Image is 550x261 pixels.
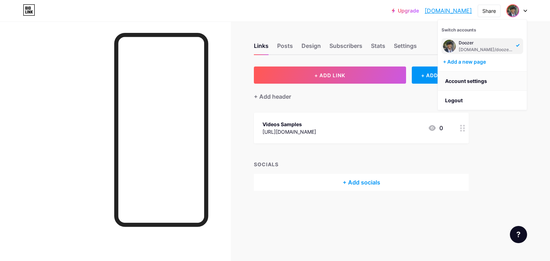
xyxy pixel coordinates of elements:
[254,41,269,54] div: Links
[482,7,496,15] div: Share
[262,128,316,136] div: [URL][DOMAIN_NAME]
[394,41,417,54] div: Settings
[459,47,514,53] div: [DOMAIN_NAME]/doozerstudios
[277,41,293,54] div: Posts
[459,40,514,46] div: Doozer
[392,8,419,14] a: Upgrade
[329,41,362,54] div: Subscribers
[428,124,443,132] div: 0
[254,174,469,191] div: + Add socials
[507,5,518,16] img: Doozer Studios
[438,91,527,110] li: Logout
[443,58,523,65] div: + Add a new page
[254,92,291,101] div: + Add header
[442,27,476,33] span: Switch accounts
[254,161,469,168] div: SOCIALS
[425,6,472,15] a: [DOMAIN_NAME]
[301,41,321,54] div: Design
[412,67,469,84] div: + ADD EMBED
[371,41,385,54] div: Stats
[443,40,456,53] img: Doozer Studios
[314,72,345,78] span: + ADD LINK
[262,120,316,128] div: Videos Samples
[254,67,406,84] button: + ADD LINK
[438,72,527,91] a: Account settings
